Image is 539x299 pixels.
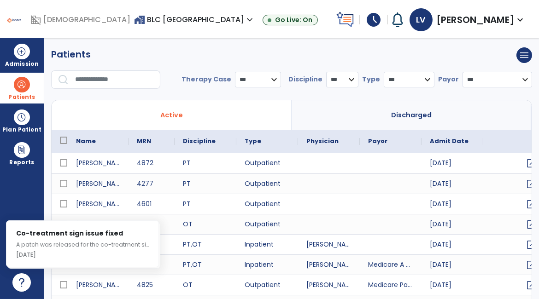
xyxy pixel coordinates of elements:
div: Outpatient [236,174,298,194]
div: Basic example [52,100,532,130]
div: [PERSON_NAME] [298,235,360,254]
span: open_in_new [526,219,537,230]
h7: [PERSON_NAME] [436,13,515,27]
span: open_in_new [526,178,537,190]
div: [DATE] [422,235,483,254]
span: Admit Date [430,137,469,146]
span: Discharged [391,110,432,120]
span: open_in_new [526,259,537,270]
span: Type [245,137,261,146]
span: Payor [368,137,387,146]
div: [PERSON_NAME] [68,194,129,214]
h7: LV [410,8,433,31]
div: 4277 [129,174,175,194]
div: Type [362,75,380,84]
span: Patients [8,94,35,100]
div: Outpatient [236,194,298,214]
div: [PERSON_NAME] [68,174,129,194]
span: MRN [137,137,151,146]
span: OT [183,280,193,289]
div: [DATE] [422,174,483,194]
div: [DATE] [422,275,483,295]
span: Plan Patient [2,127,41,132]
span: PT [183,199,191,208]
div: [PERSON_NAME] [298,275,360,295]
div: Therapy Case [182,75,231,84]
span: expand_more [244,14,255,25]
span: Reports [9,160,34,165]
div: Inpatient [236,235,298,254]
div: Outpatient [236,275,298,295]
span: OT [183,219,193,229]
div: Outpatient [236,153,298,173]
span: , [183,240,202,249]
span: expand_more [515,14,526,25]
div: Medicare A Replacement NGS [360,255,422,275]
span: Discipline [183,137,216,146]
input: Search Directory [74,71,155,88]
div: Discipline [288,75,322,84]
img: Icon Feedback [336,11,355,28]
div: Outpatient [236,214,298,234]
span: BLC [GEOGRAPHIC_DATA] [134,14,255,25]
span: menu [519,50,530,61]
span: schedule [365,11,382,28]
span: PT [183,158,191,167]
span: Active [160,110,183,120]
button: LV[PERSON_NAME]expand_more [409,5,526,34]
img: bell.svg [390,12,405,27]
button: schedule [359,8,388,31]
div: [DATE] [422,194,483,214]
h6: Patients [51,47,91,61]
div: 4825 [129,275,175,295]
div: [DATE] [422,255,483,275]
span: Physician [306,137,339,146]
button: menu [516,47,532,63]
span: open_in_new [526,199,537,210]
div: [DATE] [422,214,483,234]
img: search.svg [59,75,68,84]
span: Name [76,137,96,146]
span: OT [192,240,202,249]
span: OT [192,260,202,269]
span: home_work [134,14,145,25]
span: open_in_new [526,280,537,291]
span: open_in_new [526,158,537,169]
div: Inpatient [236,255,298,275]
span: open_in_new [526,239,537,250]
div: [PERSON_NAME] [68,275,129,295]
div: Medicare Part B (NGS) [360,275,422,295]
div: 4872 [129,153,175,173]
div: [DATE] [422,153,483,173]
div: [PERSON_NAME] [68,153,129,173]
span: Admission [5,61,39,67]
div: [PERSON_NAME] [298,255,360,275]
div: 4601 [129,194,175,214]
img: logo.svg [7,16,21,23]
span: PT [183,179,191,188]
span: PT [183,260,191,269]
span: PT [183,240,191,249]
button: Discharged [292,100,532,130]
span: , [183,260,202,269]
div: Payor [438,75,459,84]
button: Active [52,100,292,130]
